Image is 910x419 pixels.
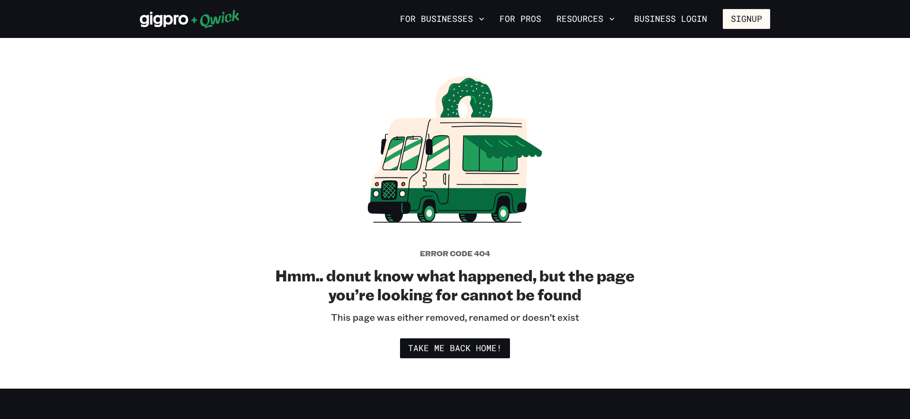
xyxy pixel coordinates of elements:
a: Business Login [626,9,715,29]
button: Signup [723,9,770,29]
a: Take me back home! [400,338,510,358]
a: For Pros [496,11,545,27]
button: Resources [553,11,619,27]
h5: Error code 404 [420,249,490,258]
h2: Hmm.. donut know what happened, but the page you’re looking for cannot be found [275,266,635,304]
button: For Businesses [396,11,488,27]
p: This page was either removed, renamed or doesn’t exist [331,311,579,323]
